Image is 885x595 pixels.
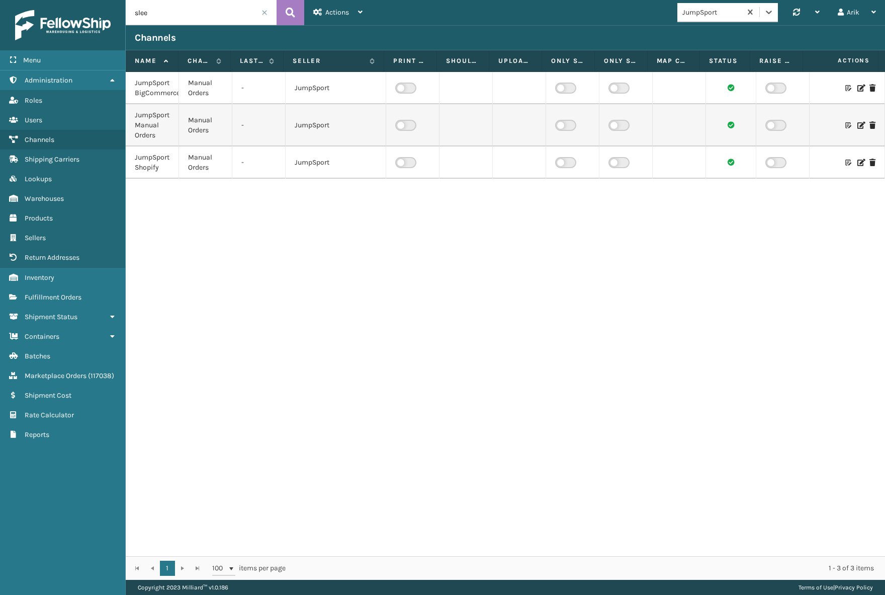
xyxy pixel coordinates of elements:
i: Edit [857,122,863,129]
td: - [232,104,286,146]
span: Roles [25,96,42,105]
span: Shipment Status [25,313,77,321]
span: Batches [25,352,50,360]
span: items per page [212,561,286,576]
a: Terms of Use [799,584,833,591]
td: JumpSport [286,72,386,104]
span: Channels [25,135,54,144]
td: - [232,72,286,104]
td: Manual Orders [179,146,232,179]
td: Manual Orders [179,104,232,146]
label: Only Ship from Required Warehouse [604,56,638,65]
div: JumpSport [682,7,742,18]
td: JumpSport [286,104,386,146]
div: JumpSport Manual Orders [135,110,169,140]
span: Inventory [25,273,54,282]
i: Channel sync succeeded. [728,121,735,128]
i: Customize Label [845,122,851,129]
span: Users [25,116,42,124]
span: Shipping Carriers [25,155,79,164]
i: Delete [869,85,875,92]
label: Channel Type [188,56,212,65]
div: JumpSport Shopify [135,153,169,173]
label: Only Ship using Required Carrier Service [551,56,585,65]
label: Should Sync [446,56,480,65]
span: Shipment Cost [25,391,71,400]
i: Delete [869,122,875,129]
span: Return Addresses [25,253,79,262]
span: Lookups [25,175,52,183]
span: Actions [325,8,349,17]
span: Reports [25,430,49,439]
label: Map Channel Service [657,56,691,65]
p: Copyright 2023 Milliard™ v 1.0.186 [138,580,228,595]
img: logo [15,10,111,40]
i: Channel sync succeeded. [728,84,735,91]
div: | [799,580,873,595]
span: ( 117038 ) [88,371,114,380]
a: 1 [160,561,175,576]
div: JumpSport BigCommerce [135,78,169,98]
span: Actions [806,52,876,69]
i: Edit [857,85,863,92]
i: Channel sync succeeded. [728,159,735,166]
i: Customize Label [845,159,851,166]
span: Menu [23,56,41,64]
span: Warehouses [25,194,64,203]
a: Privacy Policy [835,584,873,591]
label: Last update time [240,56,264,65]
label: Seller [293,56,365,65]
td: - [232,146,286,179]
span: Sellers [25,234,46,242]
span: Rate Calculator [25,411,74,419]
span: Containers [25,332,59,341]
div: 1 - 3 of 3 items [300,563,874,573]
label: Print packing slip [393,56,427,65]
i: Delete [869,159,875,166]
label: Raise Error On Related FO [759,56,793,65]
label: Upload inventory [498,56,533,65]
i: Customize Label [845,85,851,92]
td: Manual Orders [179,72,232,104]
label: Status [709,56,741,65]
label: Name [135,56,159,65]
span: Products [25,214,53,222]
span: 100 [212,563,227,573]
td: JumpSport [286,146,386,179]
span: Administration [25,76,72,85]
h3: Channels [135,32,175,44]
span: Fulfillment Orders [25,293,81,302]
i: Edit [857,159,863,166]
span: Marketplace Orders [25,371,86,380]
